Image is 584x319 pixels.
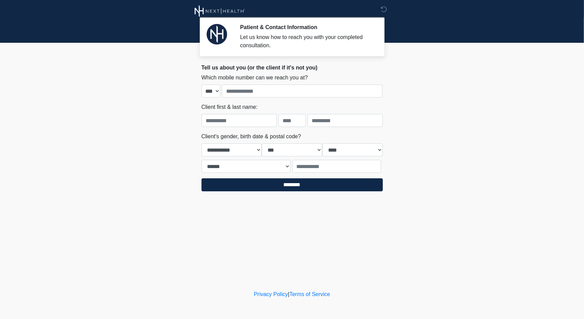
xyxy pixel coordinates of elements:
[207,24,227,44] img: Agent Avatar
[240,33,373,50] div: Let us know how to reach you with your completed consultation.
[195,5,245,17] img: Next Health Wellness Logo
[202,103,258,111] label: Client first & last name:
[240,24,373,30] h2: Patient & Contact Information
[202,74,308,82] label: Which mobile number can we reach you at?
[288,291,289,297] a: |
[202,64,383,71] h2: Tell us about you (or the client if it's not you)
[202,132,301,141] label: Client's gender, birth date & postal code?
[289,291,330,297] a: Terms of Service
[254,291,288,297] a: Privacy Policy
